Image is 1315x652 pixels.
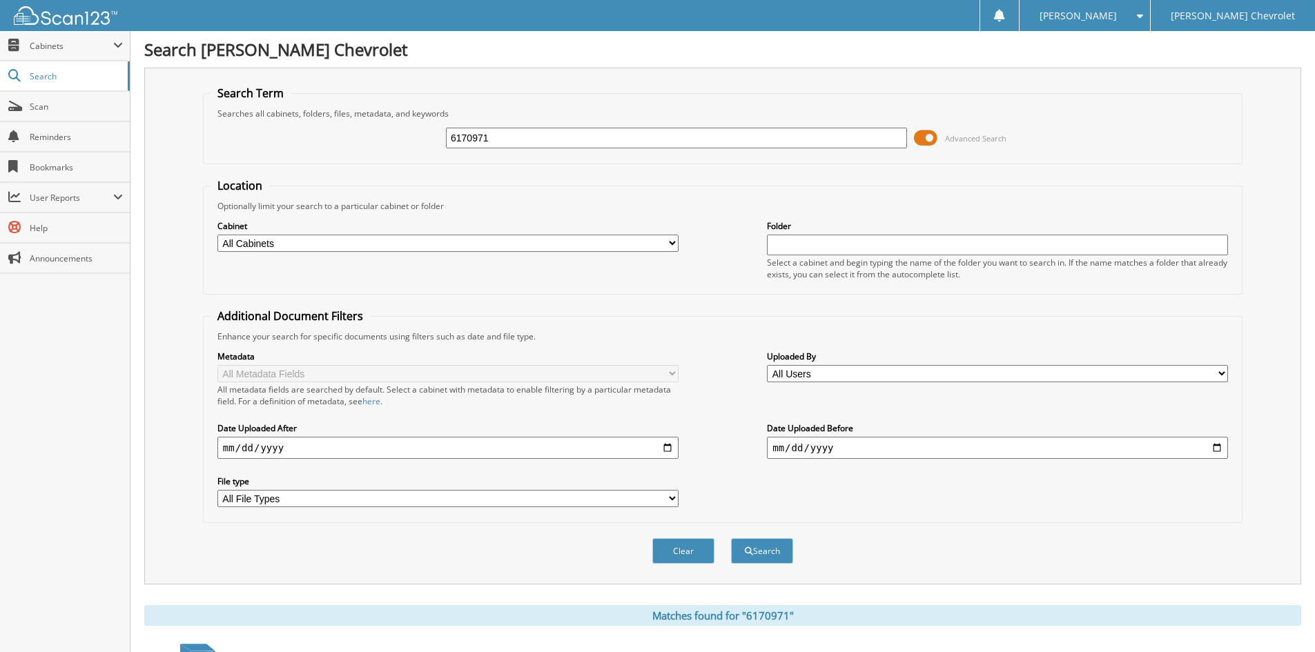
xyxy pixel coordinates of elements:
label: File type [217,475,679,487]
span: Bookmarks [30,161,123,173]
label: Metadata [217,350,679,362]
span: Help [30,222,123,234]
input: end [767,437,1228,459]
legend: Search Term [211,86,291,101]
span: Search [30,70,121,82]
span: Reminders [30,131,123,143]
button: Clear [652,538,714,564]
label: Uploaded By [767,350,1228,362]
label: Date Uploaded Before [767,422,1228,434]
div: Select a cabinet and begin typing the name of the folder you want to search in. If the name match... [767,257,1228,280]
label: Cabinet [217,220,679,232]
label: Folder [767,220,1228,232]
span: Advanced Search [945,133,1006,144]
legend: Additional Document Filters [211,308,370,324]
img: scan123-logo-white.svg [14,6,117,25]
label: Date Uploaded After [217,422,679,434]
span: Announcements [30,253,123,264]
span: Cabinets [30,40,113,52]
div: Optionally limit your search to a particular cabinet or folder [211,200,1235,212]
div: Searches all cabinets, folders, files, metadata, and keywords [211,108,1235,119]
h1: Search [PERSON_NAME] Chevrolet [144,38,1301,61]
span: Scan [30,101,123,112]
button: Search [731,538,793,564]
div: All metadata fields are searched by default. Select a cabinet with metadata to enable filtering b... [217,384,679,407]
span: User Reports [30,192,113,204]
div: Enhance your search for specific documents using filters such as date and file type. [211,330,1235,342]
input: start [217,437,679,459]
legend: Location [211,178,269,193]
span: [PERSON_NAME] [1040,12,1117,20]
a: here [362,395,380,407]
div: Matches found for "6170971" [144,605,1301,626]
span: [PERSON_NAME] Chevrolet [1171,12,1295,20]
